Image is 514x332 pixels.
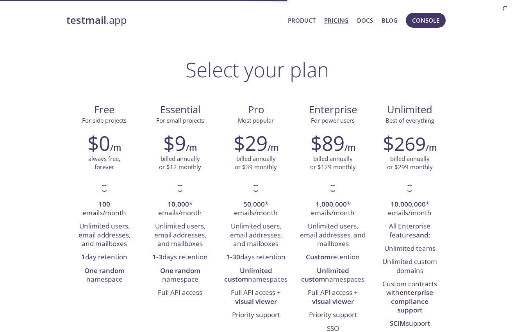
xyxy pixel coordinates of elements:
li: Unlimited users, email addresses, and mailboxes [148,220,212,251]
li: namespace [148,264,212,287]
li: days retention [224,251,288,264]
li: Unlimited teams [378,242,442,255]
button: Console [406,13,446,28]
h6: /m [186,141,197,154]
li: * emails/month [224,198,288,220]
a: Pricing [324,15,348,25]
strong: 10,000,000 [391,200,426,209]
strong: 1-30 [226,252,240,261]
a: Docs [357,15,373,25]
strong: testmail [66,13,106,27]
span: Console [412,15,439,25]
span: Free [73,103,136,116]
li: Unlimited custom domains [378,255,442,278]
span: For side projects [82,116,127,124]
span: Essential [148,103,212,116]
strong: SCIM [390,319,406,328]
strong: enterprise compliance support [391,288,433,314]
li: Full API access + [300,286,366,309]
span: Most popular [238,116,274,124]
strong: and [416,230,428,239]
li: All Enterprise features : [378,220,442,242]
p: billed annually or $12 monthly [159,155,201,171]
span: For small projects [156,116,204,124]
li: namespaces [224,264,288,287]
span: Pro [224,103,287,116]
strong: visual viewer [235,297,277,306]
li: namespace [72,264,136,287]
li: * emails/month [300,198,366,220]
span: 269 [394,131,426,156]
strong: One random [84,266,125,275]
strong: One random [160,266,200,275]
strong: 1,000,000 [316,200,347,209]
strong: Unlimited custom [224,266,272,284]
p: billed annually or $129 monthly [310,155,356,171]
strong: 50,000 [243,200,265,209]
li: days retention [148,251,212,264]
span: For power users [311,116,355,124]
p: always free, forever [88,155,120,171]
strong: visual viewer [312,297,354,306]
li: Full API access + [224,286,288,309]
strong: 1 [81,252,85,261]
h6: /m [344,141,355,154]
a: Blog [382,15,398,25]
h1: Select your plan [186,58,329,81]
p: billed annually or $39 monthly [235,155,277,171]
li: Full API access [148,286,212,300]
li: Priority support [300,309,366,322]
strong: 1-3 [152,252,162,261]
strong: Unlimited custom [301,266,349,284]
span: Enterprise [300,103,366,116]
strong: Custom [306,252,330,261]
h6: /m [426,141,437,154]
li: support [378,317,442,330]
li: Unlimited users, email addresses, and mailboxes [224,220,288,251]
a: testmail.app [66,14,282,27]
h2: $ [383,131,426,155]
li: Unlimited users, email addresses, and mailboxes [300,220,366,251]
li: Custom contracts with [378,278,442,317]
strong: 100 [98,200,110,209]
li: * emails/month [378,198,442,220]
li: namespaces [300,264,366,287]
h6: /m [268,141,278,154]
li: Unlimited users, email addresses, and mailboxes [72,220,136,251]
li: Priority support [224,309,288,322]
span: Best of everything [385,116,434,124]
strong: 10,000 [168,200,189,209]
h2: $0 [87,131,110,155]
h6: /m [110,141,121,154]
li: emails/month [72,198,136,220]
a: Product [288,15,316,25]
h2: $29 [234,131,268,155]
p: billed annually or $299 monthly [387,155,433,171]
li: retention [300,251,366,264]
li: * emails/month [148,198,212,220]
h2: $9 [163,131,186,155]
h2: $89 [311,131,344,155]
span: Unlimited [387,103,432,116]
li: day retention [72,251,136,264]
